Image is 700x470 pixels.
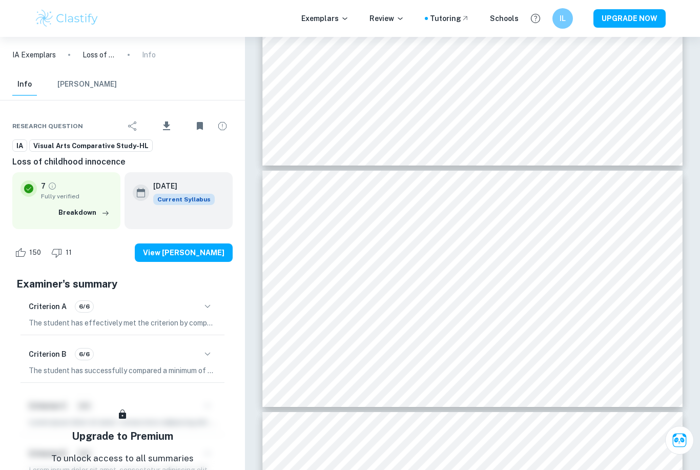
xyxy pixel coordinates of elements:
[145,113,188,139] div: Download
[24,248,47,258] span: 150
[430,13,469,24] a: Tutoring
[552,8,573,29] button: IL
[48,181,57,191] a: Grade fully verified
[29,301,67,312] h6: Criterion A
[665,426,694,455] button: Ask Clai
[12,121,83,131] span: Research question
[41,180,46,192] p: 7
[122,116,143,136] div: Share
[13,141,27,151] span: IA
[29,317,216,329] p: The student has effectively met the criterion by comparing three artworks created by two differen...
[557,13,569,24] h6: IL
[16,276,229,292] h5: Examiner's summary
[29,365,216,376] p: The student has successfully compared a minimum of 3 artworks by at least 2 different artists, me...
[593,9,666,28] button: UPGRADE NOW
[12,156,233,168] h6: Loss of childhood innocence
[29,139,153,152] a: Visual Arts Comparative Study-HL
[369,13,404,24] p: Review
[41,192,112,201] span: Fully verified
[12,73,37,96] button: Info
[60,248,77,258] span: 11
[51,452,194,465] p: To unlock access to all summaries
[142,49,156,60] p: Info
[49,244,77,261] div: Dislike
[12,49,56,60] a: IA Exemplars
[490,13,519,24] a: Schools
[527,10,544,27] button: Help and Feedback
[212,116,233,136] div: Report issue
[72,428,173,444] h5: Upgrade to Premium
[56,205,112,220] button: Breakdown
[190,116,210,136] div: Unbookmark
[75,302,93,311] span: 6/6
[153,194,215,205] div: This exemplar is based on the current syllabus. Feel free to refer to it for inspiration/ideas wh...
[29,349,67,360] h6: Criterion B
[12,244,47,261] div: Like
[12,139,27,152] a: IA
[83,49,115,60] p: Loss of childhood innocence
[75,350,93,359] span: 6/6
[153,180,207,192] h6: [DATE]
[30,141,152,151] span: Visual Arts Comparative Study-HL
[34,8,99,29] img: Clastify logo
[135,243,233,262] button: View [PERSON_NAME]
[57,73,117,96] button: [PERSON_NAME]
[301,13,349,24] p: Exemplars
[153,194,215,205] span: Current Syllabus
